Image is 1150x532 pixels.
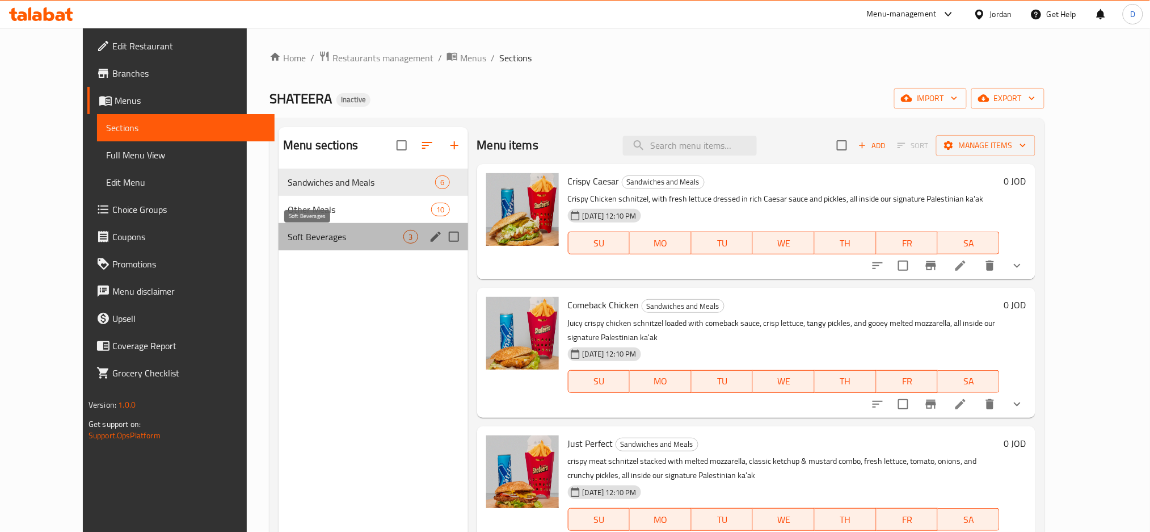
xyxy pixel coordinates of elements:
[642,299,724,313] div: Sandwiches and Meals
[97,169,275,196] a: Edit Menu
[903,91,958,106] span: import
[87,32,275,60] a: Edit Restaurant
[634,373,687,389] span: MO
[446,51,486,65] a: Menus
[118,397,136,412] span: 1.0.0
[696,235,749,252] span: TU
[112,366,266,380] span: Grocery Checklist
[568,508,630,531] button: SU
[112,312,266,325] span: Upsell
[87,87,275,114] a: Menus
[890,137,936,154] span: Select section first
[1004,252,1031,279] button: show more
[990,8,1012,20] div: Jordan
[87,250,275,278] a: Promotions
[891,392,915,416] span: Select to update
[279,196,467,223] div: Other Meals10
[942,512,995,528] span: SA
[568,296,639,313] span: Comeback Chicken
[757,373,810,389] span: WE
[815,508,877,531] button: TH
[954,397,967,411] a: Edit menu item
[568,316,1000,345] p: Juicy crispy chicken schnitzel loaded with comeback sauce, crisp lettuce, tangy pickles, and gooe...
[106,121,266,135] span: Sections
[87,196,275,223] a: Choice Groups
[938,232,1000,254] button: SA
[753,370,815,393] button: WE
[857,139,887,152] span: Add
[568,232,630,254] button: SU
[976,391,1004,418] button: delete
[87,223,275,250] a: Coupons
[894,88,967,109] button: import
[438,51,442,65] li: /
[578,349,641,359] span: [DATE] 12:10 PM
[568,454,1000,483] p: crispy meat schnitzel stacked with melted mozzarella, classic ketchup & mustard combo, fresh lett...
[573,512,626,528] span: SU
[634,235,687,252] span: MO
[112,203,266,216] span: Choice Groups
[854,137,890,154] button: Add
[279,164,467,255] nav: Menu sections
[623,136,757,156] input: search
[279,223,467,250] div: Soft Beverages3edit
[692,508,753,531] button: TU
[819,512,872,528] span: TH
[87,278,275,305] a: Menu disclaimer
[630,370,692,393] button: MO
[980,91,1035,106] span: export
[568,370,630,393] button: SU
[877,508,938,531] button: FR
[753,508,815,531] button: WE
[877,232,938,254] button: FR
[917,252,945,279] button: Branch-specific-item
[634,512,687,528] span: MO
[616,438,698,451] span: Sandwiches and Meals
[757,235,810,252] span: WE
[1010,397,1024,411] svg: Show Choices
[460,51,486,65] span: Menus
[269,51,306,65] a: Home
[642,300,724,313] span: Sandwiches and Meals
[696,373,749,389] span: TU
[622,175,704,188] span: Sandwiches and Meals
[288,175,435,189] span: Sandwiches and Meals
[435,175,449,189] div: items
[441,132,468,159] button: Add section
[279,169,467,196] div: Sandwiches and Meals6
[97,114,275,141] a: Sections
[499,51,532,65] span: Sections
[336,95,370,104] span: Inactive
[87,305,275,332] a: Upsell
[568,173,620,190] span: Crispy Caesar
[954,259,967,273] a: Edit menu item
[819,235,872,252] span: TH
[403,230,418,244] div: items
[692,370,753,393] button: TU
[436,177,449,188] span: 6
[938,508,1000,531] button: SA
[630,232,692,254] button: MO
[112,66,266,80] span: Branches
[288,230,403,244] span: Soft Beverages
[112,230,266,244] span: Coupons
[622,175,705,189] div: Sandwiches and Meals
[431,203,449,216] div: items
[881,373,934,389] span: FR
[864,252,891,279] button: sort-choices
[630,508,692,531] button: MO
[573,235,626,252] span: SU
[319,51,433,65] a: Restaurants management
[942,235,995,252] span: SA
[427,228,444,245] button: edit
[971,88,1044,109] button: export
[1004,435,1026,451] h6: 0 JOD
[89,417,141,432] span: Get support on:
[491,51,495,65] li: /
[815,232,877,254] button: TH
[288,203,431,216] div: Other Meals
[877,370,938,393] button: FR
[696,512,749,528] span: TU
[881,235,934,252] span: FR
